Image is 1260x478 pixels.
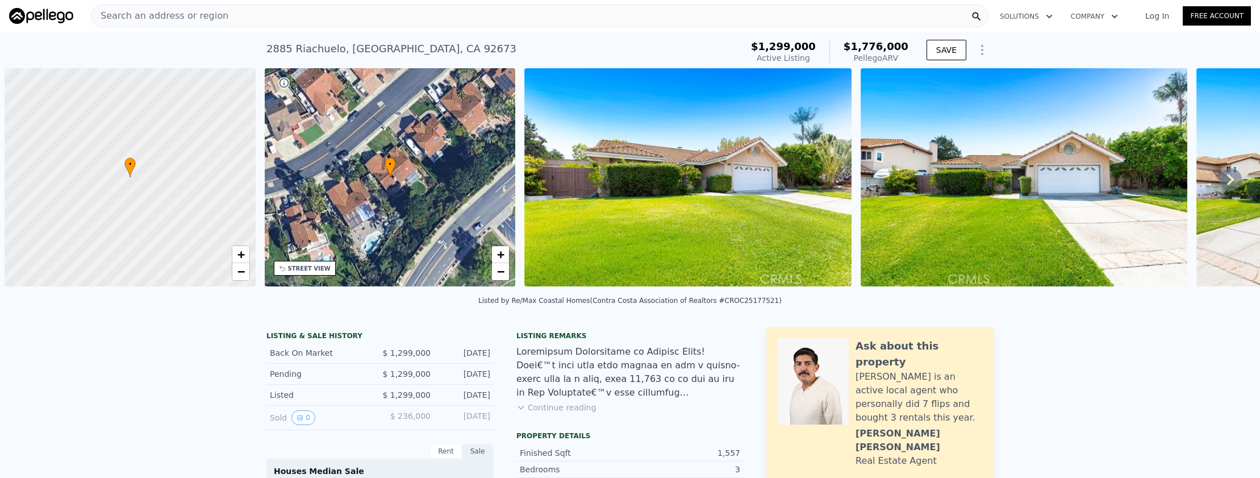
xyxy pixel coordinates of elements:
[520,447,630,459] div: Finished Sqft
[492,246,509,263] a: Zoom in
[274,465,486,477] div: Houses Median Sale
[430,444,462,459] div: Rent
[991,6,1062,27] button: Solutions
[856,370,982,425] div: [PERSON_NAME] is an active local agent who personally did 7 flips and bought 3 rentals this year.
[266,41,516,57] div: 2885 Riachuelo , [GEOGRAPHIC_DATA] , CA 92673
[751,40,816,52] span: $1,299,000
[856,338,982,370] div: Ask about this property
[382,348,431,358] span: $ 1,299,000
[497,247,504,261] span: +
[462,444,494,459] div: Sale
[630,447,740,459] div: 1,557
[270,368,371,380] div: Pending
[232,263,249,280] a: Zoom out
[382,390,431,400] span: $ 1,299,000
[516,431,744,440] div: Property details
[927,40,966,60] button: SAVE
[385,157,396,177] div: •
[440,410,490,425] div: [DATE]
[91,9,228,23] span: Search an address or region
[520,464,630,475] div: Bedrooms
[516,345,744,400] div: Loremipsum Dolorsitame co Adipisc Elits! Doei€™t inci utla etdo magnaa en adm v quisno-exerc ulla...
[497,264,504,279] span: −
[440,347,490,359] div: [DATE]
[440,389,490,401] div: [DATE]
[270,410,371,425] div: Sold
[630,464,740,475] div: 3
[1132,10,1183,22] a: Log In
[270,347,371,359] div: Back On Market
[440,368,490,380] div: [DATE]
[237,264,244,279] span: −
[757,53,810,63] span: Active Listing
[844,40,908,52] span: $1,776,000
[124,157,136,177] div: •
[971,39,994,61] button: Show Options
[1183,6,1251,26] a: Free Account
[524,68,852,286] img: Sale: 167387805 Parcel: 62745690
[861,68,1188,286] img: Sale: 167387805 Parcel: 62745690
[270,389,371,401] div: Listed
[390,412,431,421] span: $ 236,000
[516,402,596,413] button: Continue reading
[856,427,982,454] div: [PERSON_NAME] [PERSON_NAME]
[237,247,244,261] span: +
[9,8,73,24] img: Pellego
[492,263,509,280] a: Zoom out
[385,159,396,169] span: •
[844,52,908,64] div: Pellego ARV
[291,410,315,425] button: View historical data
[382,369,431,379] span: $ 1,299,000
[232,246,249,263] a: Zoom in
[478,297,782,305] div: Listed by Re/Max Coastal Homes (Contra Costa Association of Realtors #CROC25177521)
[124,159,136,169] span: •
[266,331,494,343] div: LISTING & SALE HISTORY
[1062,6,1127,27] button: Company
[516,331,744,340] div: Listing remarks
[856,454,937,468] div: Real Estate Agent
[288,264,331,273] div: STREET VIEW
